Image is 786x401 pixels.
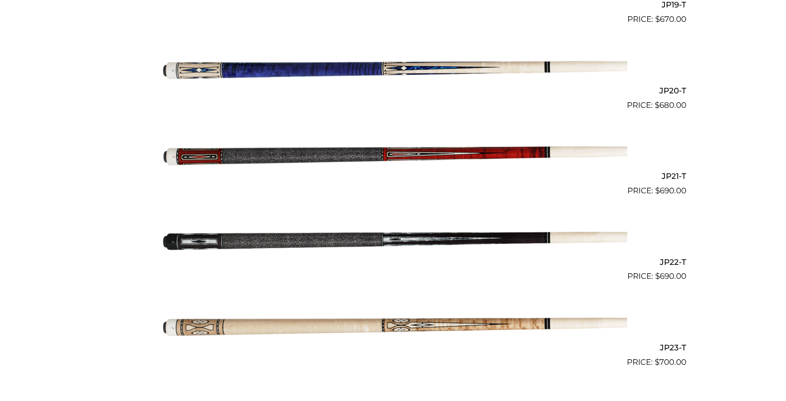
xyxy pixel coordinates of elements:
[655,186,686,195] bdi: 690.00
[100,201,686,283] a: JP22-T $690.00
[655,14,686,24] bdi: 670.00
[655,271,660,281] span: $
[100,253,686,270] h2: JP22-T
[655,357,686,367] bdi: 700.00
[100,29,686,111] a: JP20-T $680.00
[655,357,659,367] span: $
[100,168,686,185] h2: JP21-T
[159,286,627,364] img: JP23-T
[655,186,660,195] span: $
[159,29,627,107] img: JP20-T
[655,100,659,110] span: $
[159,115,627,193] img: JP21-T
[100,82,686,99] h2: JP20-T
[655,100,686,110] bdi: 680.00
[100,286,686,368] a: JP23-T $700.00
[655,271,686,281] bdi: 690.00
[100,115,686,197] a: JP21-T $690.00
[100,339,686,356] h2: JP23-T
[159,201,627,279] img: JP22-T
[655,14,660,24] span: $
